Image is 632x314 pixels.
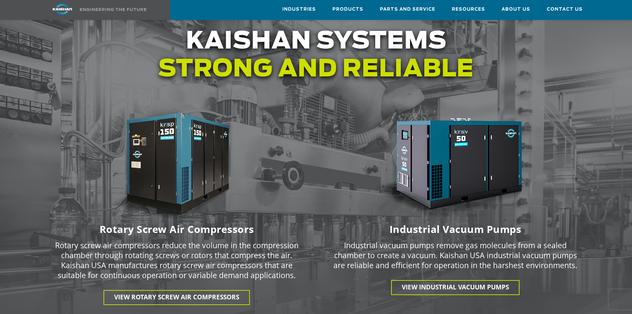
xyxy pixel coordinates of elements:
[391,280,520,295] a: View INDUSTRIAL VACUUM PUMPS
[55,240,299,280] p: Rotary screw air compressors reduce the volume in the compression chamber through rotating screws...
[373,110,538,222] img: krsv50
[282,6,316,13] span: Industries
[333,240,578,270] p: Industrial vacuum pumps remove gas molecules from a sealed chamber to create a vacuum. Kaishan US...
[332,0,363,18] a: Products
[282,0,316,18] a: Industries
[402,283,509,291] span: View INDUSTRIAL VACUUM PUMPS
[380,0,435,18] a: Parts and Service
[41,225,312,234] h6: Rotary Screw Air Compressors
[94,110,260,222] img: krsp150
[332,6,363,13] span: Products
[158,57,474,81] span: Strong and reliable
[37,3,87,15] img: kaishan logo
[547,6,583,13] span: Contact Us
[41,28,591,83] h1: Kaishan systems
[547,0,583,18] a: Contact Us
[502,6,530,13] span: About Us
[380,6,435,13] span: Parts and Service
[452,0,485,18] a: Resources
[502,0,530,18] a: About Us
[320,225,591,234] h6: Industrial Vacuum Pumps
[104,290,250,305] a: View Rotary Screw Air Compressors
[114,293,239,301] span: View Rotary Screw Air Compressors
[452,6,485,13] span: Resources
[80,8,146,11] img: Engineering the future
